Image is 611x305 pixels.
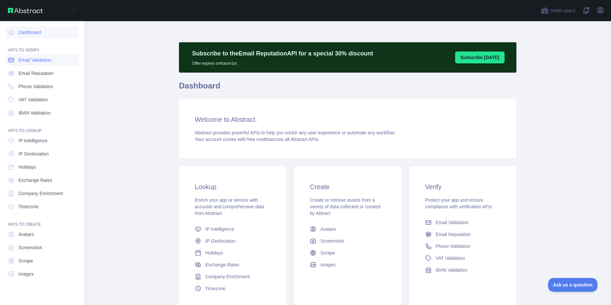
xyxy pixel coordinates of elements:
a: Email Validation [422,217,503,228]
a: Screenshot [307,235,388,247]
a: Email Validation [5,54,79,66]
a: IBAN Validation [422,264,503,276]
a: IP Geolocation [192,235,273,247]
a: Exchange Rates [5,174,79,186]
h3: Verify [425,182,501,191]
span: VAT Validation [436,255,465,261]
span: Timezone [205,285,225,292]
span: Phone Validation [436,243,470,250]
a: Holidays [5,161,79,173]
span: Email Validation [436,219,468,226]
a: Email Reputation [422,228,503,240]
span: Protect your app and ensure compliance with verification APIs [425,197,492,209]
span: Exchange Rates [18,177,52,184]
a: VAT Validation [422,252,503,264]
div: API'S TO LOOKUP [5,120,79,133]
h3: Create [310,182,385,191]
span: IBAN Validation [436,267,468,273]
span: IP Geolocation [18,151,49,157]
span: Phone Validation [18,83,53,90]
span: IBAN Validation [18,110,50,116]
span: Screenshot [320,238,344,244]
a: Screenshot [5,242,79,254]
span: Screenshot [18,244,42,251]
span: Enrich your app or service with accurate and comprehensive data from Abstract [195,197,264,216]
span: Avatars [18,231,34,238]
span: Timezone [18,203,39,210]
a: Images [307,259,388,271]
span: Create or retrieve assets from a variety of data collected or created by Abtract [310,197,380,216]
a: Avatars [5,228,79,240]
iframe: Toggle Customer Support [548,278,598,292]
span: Invite users [550,7,575,15]
a: Scrape [307,247,388,259]
span: Email Reputation [436,231,471,238]
span: VAT Validation [18,96,48,103]
a: IP Intelligence [192,223,273,235]
a: VAT Validation [5,94,79,106]
span: Email Reputation [18,70,54,77]
a: Images [5,268,79,280]
a: Email Reputation [5,67,79,79]
a: Phone Validation [422,240,503,252]
div: API'S TO CREATE [5,214,79,227]
span: Your account comes with across all Abstract APIs. [195,137,319,142]
span: Images [18,271,34,277]
a: Timezone [5,201,79,213]
a: Phone Validation [5,81,79,92]
span: IP Intelligence [18,137,47,144]
button: Subscribe [DATE] [455,51,505,63]
span: Scrape [18,257,33,264]
p: Subscribe to the Email Reputation API for a special 30 % discount [192,49,373,58]
h1: Dashboard [179,81,516,96]
a: IP Geolocation [5,148,79,160]
a: Scrape [5,255,79,267]
a: IBAN Validation [5,107,79,119]
a: Exchange Rates [192,259,273,271]
span: Avatars [320,226,336,232]
a: Timezone [192,283,273,294]
h3: Welcome to Abstract. [195,115,501,124]
span: Scrape [320,250,335,256]
h3: Lookup [195,182,270,191]
span: Email Validation [18,57,51,63]
span: Images [320,261,335,268]
a: Company Enrichment [192,271,273,283]
span: Holidays [18,164,36,170]
a: Company Enrichment [5,187,79,199]
button: Invite users [539,5,577,16]
a: Dashboard [5,26,79,38]
span: Exchange Rates [205,261,239,268]
span: IP Intelligence [205,226,234,232]
img: Abstract API [8,8,43,13]
span: Abstract provides powerful APIs to help you enrich any user experience or automate any workflow. [195,130,395,135]
a: Avatars [307,223,388,235]
a: Holidays [192,247,273,259]
span: IP Geolocation [205,238,236,244]
span: Company Enrichment [18,190,63,197]
p: Offer expires on Kasım 1st. [192,58,373,66]
span: free credits [247,137,270,142]
div: API'S TO VERIFY [5,40,79,53]
a: IP Intelligence [5,135,79,147]
span: Company Enrichment [205,273,250,280]
span: Holidays [205,250,223,256]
